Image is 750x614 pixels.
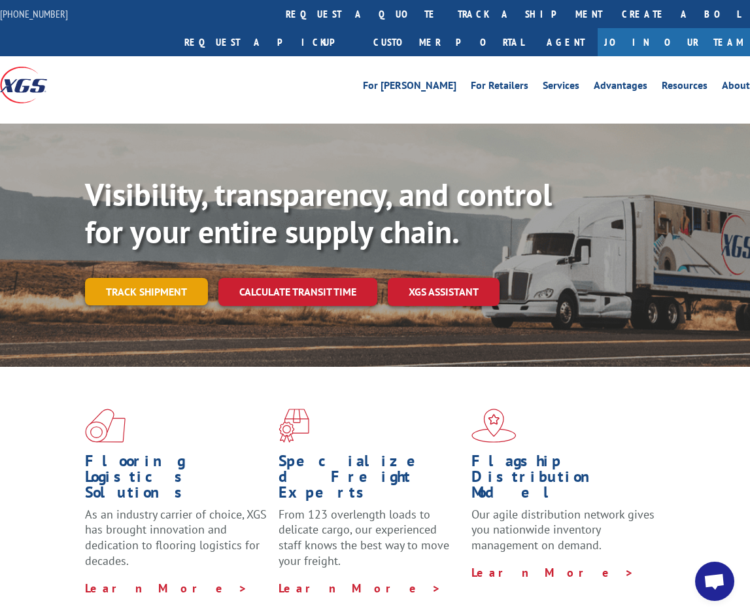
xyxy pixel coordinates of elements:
[471,409,517,443] img: xgs-icon-flagship-distribution-model-red
[279,507,462,581] p: From 123 overlength loads to delicate cargo, our experienced staff knows the best way to move you...
[279,581,441,596] a: Learn More >
[534,28,598,56] a: Agent
[175,28,364,56] a: Request a pickup
[471,80,528,95] a: For Retailers
[85,581,248,596] a: Learn More >
[85,278,208,305] a: Track shipment
[363,80,456,95] a: For [PERSON_NAME]
[279,453,462,507] h1: Specialized Freight Experts
[598,28,750,56] a: Join Our Team
[218,278,377,306] a: Calculate transit time
[85,453,269,507] h1: Flooring Logistics Solutions
[594,80,647,95] a: Advantages
[662,80,707,95] a: Resources
[364,28,534,56] a: Customer Portal
[388,278,500,306] a: XGS ASSISTANT
[85,174,552,252] b: Visibility, transparency, and control for your entire supply chain.
[279,409,309,443] img: xgs-icon-focused-on-flooring-red
[85,409,126,443] img: xgs-icon-total-supply-chain-intelligence-red
[471,453,655,507] h1: Flagship Distribution Model
[695,562,734,601] div: Open chat
[471,565,634,580] a: Learn More >
[471,507,655,553] span: Our agile distribution network gives you nationwide inventory management on demand.
[722,80,750,95] a: About
[85,507,267,568] span: As an industry carrier of choice, XGS has brought innovation and dedication to flooring logistics...
[543,80,579,95] a: Services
